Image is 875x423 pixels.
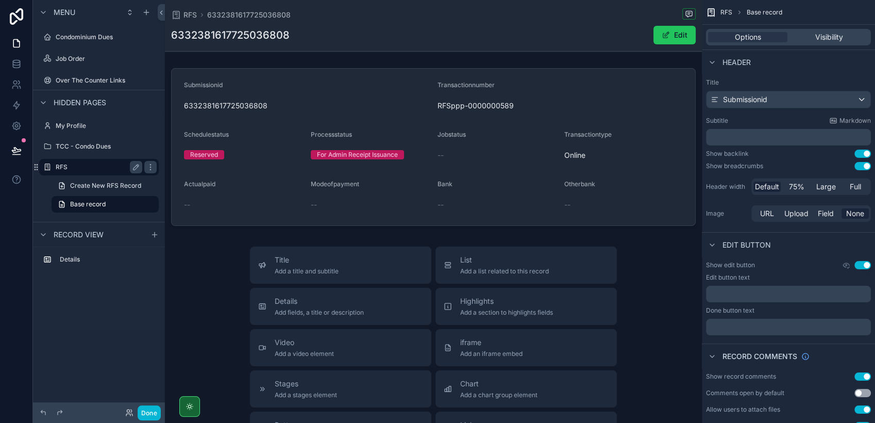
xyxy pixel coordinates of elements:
[653,26,696,44] button: Edit
[460,350,523,358] span: Add an iframe embed
[275,296,364,306] span: Details
[60,255,155,264] label: Details
[839,117,871,125] span: Markdown
[56,122,157,130] label: My Profile
[706,389,784,397] div: Comments open by default
[706,129,871,145] div: scrollable content
[275,267,339,275] span: Add a title and subtitle
[706,372,776,381] div: Show record comments
[275,337,334,348] span: Video
[56,142,157,151] label: TCC - Condo Dues
[275,391,337,399] span: Add a stages element
[706,273,750,282] label: Edit button text
[250,288,431,325] button: DetailsAdd fields, a title or description
[435,288,617,325] button: HighlightsAdd a section to highlights fields
[250,370,431,408] button: StagesAdd a stages element
[70,200,106,208] span: Base record
[435,329,617,366] button: iframeAdd an iframe embed
[747,8,782,17] span: Base record
[816,182,836,192] span: Large
[275,350,334,358] span: Add a video element
[435,370,617,408] button: ChartAdd a chart group element
[54,7,75,18] span: Menu
[250,329,431,366] button: VideoAdd a video element
[33,247,165,278] div: scrollable content
[250,247,431,284] button: TitleAdd a title and subtitle
[706,405,780,414] div: Allow users to attach files
[275,255,339,265] span: Title
[706,162,763,170] div: Show breadcrumbs
[39,51,159,67] a: Job Order
[706,117,728,125] label: Subtitle
[138,405,161,420] button: Done
[755,182,779,192] span: Default
[818,208,834,219] span: Field
[850,182,861,192] span: Full
[784,208,809,219] span: Upload
[706,261,755,269] label: Show edit button
[735,32,761,42] span: Options
[706,78,871,87] label: Title
[39,72,159,89] a: Over The Counter Links
[760,208,774,219] span: URL
[706,286,871,302] div: scrollable content
[460,337,523,348] span: iframe
[723,94,767,105] span: Submissionid
[722,57,751,68] span: Header
[720,8,732,17] span: RFS
[56,33,157,41] label: Condominium Dues
[39,118,159,134] a: My Profile
[56,76,157,85] label: Over The Counter Links
[789,182,804,192] span: 75%
[171,28,290,42] h1: 6332381617725036808
[706,150,749,158] div: Show backlink
[846,208,864,219] span: None
[39,29,159,45] a: Condominium Dues
[54,230,104,240] span: Record view
[460,267,549,275] span: Add a list related to this record
[706,306,754,315] label: Done button text
[460,255,549,265] span: List
[460,391,537,399] span: Add a chart group element
[39,159,159,175] a: RFS
[815,32,843,42] span: Visibility
[52,196,159,213] a: Base record
[706,91,871,108] button: Submissionid
[52,177,159,194] a: Create New RFS Record
[829,117,871,125] a: Markdown
[722,240,771,250] span: Edit button
[460,308,553,317] span: Add a section to highlights fields
[70,182,141,190] span: Create New RFS Record
[56,163,138,171] label: RFS
[54,97,106,108] span: Hidden pages
[275,308,364,317] span: Add fields, a title or description
[207,10,291,20] a: 6332381617725036808
[706,209,747,218] label: Image
[275,379,337,389] span: Stages
[460,296,553,306] span: Highlights
[56,55,157,63] label: Job Order
[171,10,197,20] a: RFS
[722,351,797,362] span: Record comments
[183,10,197,20] span: RFS
[435,247,617,284] button: ListAdd a list related to this record
[706,183,747,191] label: Header width
[460,379,537,389] span: Chart
[706,319,871,335] div: scrollable content
[39,138,159,155] a: TCC - Condo Dues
